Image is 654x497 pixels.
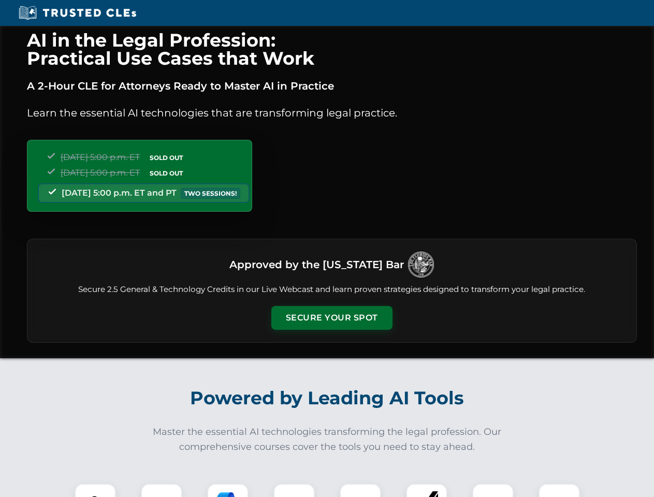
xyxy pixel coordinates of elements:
p: A 2-Hour CLE for Attorneys Ready to Master AI in Practice [27,78,637,94]
span: SOLD OUT [146,152,186,163]
button: Secure Your Spot [271,306,393,330]
h3: Approved by the [US_STATE] Bar [229,255,404,274]
p: Secure 2.5 General & Technology Credits in our Live Webcast and learn proven strategies designed ... [40,284,624,296]
span: [DATE] 5:00 p.m. ET [61,168,140,178]
h1: AI in the Legal Profession: Practical Use Cases that Work [27,31,637,67]
h2: Powered by Leading AI Tools [40,380,614,416]
span: [DATE] 5:00 p.m. ET [61,152,140,162]
img: Trusted CLEs [16,5,139,21]
img: Logo [408,252,434,277]
span: SOLD OUT [146,168,186,179]
p: Learn the essential AI technologies that are transforming legal practice. [27,105,637,121]
p: Master the essential AI technologies transforming the legal profession. Our comprehensive courses... [146,425,508,455]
